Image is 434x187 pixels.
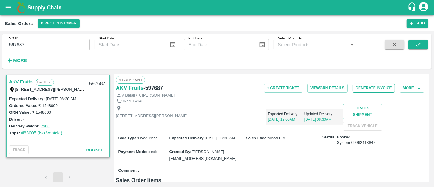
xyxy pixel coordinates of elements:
label: Ordered Value: [9,103,37,108]
button: 7200 [41,123,50,130]
label: ₹ 1548000 [32,110,51,115]
img: logo [15,2,27,14]
input: Start Date [95,39,165,50]
input: End Date [184,39,254,50]
label: SO ID [9,36,18,41]
div: Sales Orders [5,20,33,28]
p: 9677014143 [121,98,143,104]
button: ViewGRN Details [307,84,348,93]
label: Sales Exec : [246,136,268,140]
label: Expected Delivery : [169,136,205,140]
label: - [23,117,24,122]
div: 597687 [85,77,109,91]
button: Open [348,41,356,49]
span: [PERSON_NAME][EMAIL_ADDRESS][DOMAIN_NAME] [169,149,237,161]
p: [DATE] 08:30AM [304,117,341,122]
button: Track Shipment [343,104,382,119]
span: Booked [86,148,103,152]
button: Select DC [38,19,80,28]
input: Select Products [276,41,347,49]
button: Choose date [256,39,268,50]
b: Supply Chain [27,5,62,11]
label: ₹ 1548000 [38,103,57,108]
span: [DATE] 08:30 AM [205,136,235,140]
label: End Date [188,36,202,41]
label: Delivery weight: [9,124,40,128]
div: System 09962418847 [337,140,376,146]
label: Expected Delivery : [9,97,45,101]
p: Expected Delivery [268,111,304,117]
label: Created By : [169,149,192,154]
p: V Balaji / K [PERSON_NAME] [121,93,175,98]
input: Enter SO ID [5,39,90,50]
div: account of current user [418,1,429,14]
button: More [5,55,28,66]
p: Updated Delivery [304,111,341,117]
button: open drawer [1,1,15,15]
button: + Create Ticket [264,84,302,93]
h6: - 597687 [143,84,163,92]
h6: Sales Order Items [116,176,427,185]
nav: pagination navigation [41,172,75,182]
label: Driver: [9,117,22,122]
label: Trips: [9,131,20,135]
strong: More [13,58,27,63]
label: Select Products [278,36,302,41]
label: GRN Value: [9,110,31,115]
a: AKV Fruits [116,84,143,92]
span: Vinod B V [268,136,286,140]
button: Add [407,19,428,28]
button: More [400,84,424,93]
label: [DATE] 08:30 AM [46,97,76,101]
p: Fixed Price [36,79,54,86]
p: [DATE] 12:00AM [268,117,304,122]
a: AKV Fruits [9,78,33,86]
label: Status: [322,134,336,140]
a: #83005 (No Vehicle) [21,130,62,135]
button: Choose date [167,39,179,50]
span: Booked [337,134,376,146]
button: page 1 [53,172,63,182]
span: credit [148,149,157,154]
label: Sale Type : [118,136,138,140]
span: Fixed Price [138,136,158,140]
p: [STREET_ADDRESS][PERSON_NAME] [116,113,188,119]
label: [STREET_ADDRESS][PERSON_NAME] [15,87,87,92]
label: Comment : [118,168,139,174]
span: Regular Sale [116,76,145,83]
div: customer-support [407,2,418,13]
label: Payment Mode : [118,149,148,154]
button: Generate Invoice [353,84,395,93]
label: Start Date [99,36,114,41]
a: Supply Chain [27,3,407,12]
